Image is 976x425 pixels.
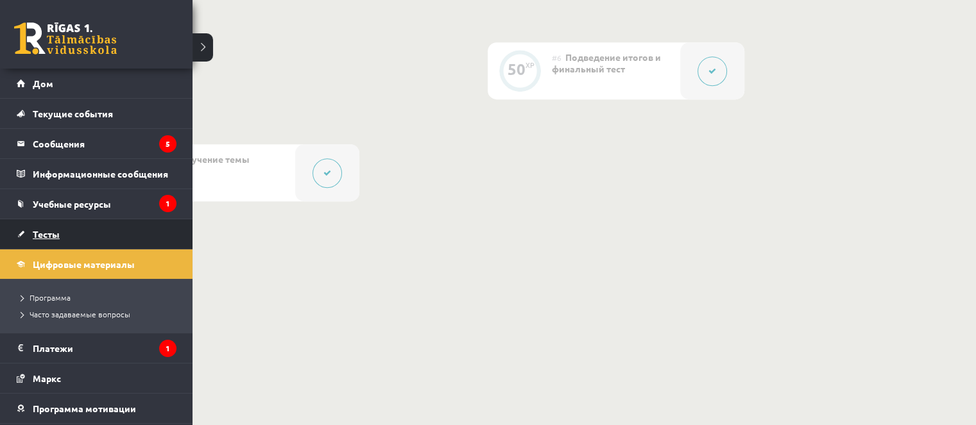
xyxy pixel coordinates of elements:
a: Программа мотивации [17,394,176,423]
font: Часто задаваемые вопросы [30,309,130,319]
font: Информационные сообщения [33,168,168,179]
a: Часто задаваемые вопросы [16,308,180,320]
font: XP [526,60,535,70]
font: Учебные ресурсы [33,198,111,210]
font: Тесты [33,228,60,240]
font: Программа [30,292,71,303]
font: Маркс [33,372,61,384]
a: Рижская 1-я средняя школа заочного обучения [14,22,117,54]
font: Платежи [33,342,73,354]
font: Сообщения [33,138,85,149]
font: Изучение темы [180,153,250,165]
a: Дом [17,69,176,98]
a: Текущие события [17,99,176,128]
a: Программа [16,292,180,303]
a: Учебные ресурсы [17,189,176,219]
font: Программа мотивации [33,403,136,414]
font: 50 [508,59,526,79]
a: Маркс [17,363,176,393]
font: 5 [166,138,170,149]
font: 1 [166,198,170,208]
font: Текущие события [33,108,113,119]
a: Тесты [17,219,176,249]
a: Информационные сообщения1 [17,159,176,188]
font: #6 [552,53,561,63]
a: Сообщения5 [17,129,176,158]
font: 1 [166,343,170,353]
font: Подведение итогов и финальный тест [552,51,661,74]
font: Цифровые материалы [33,258,135,270]
a: Цифровые материалы [17,249,176,279]
font: Дом [33,78,53,89]
a: Платежи1 [17,333,176,363]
